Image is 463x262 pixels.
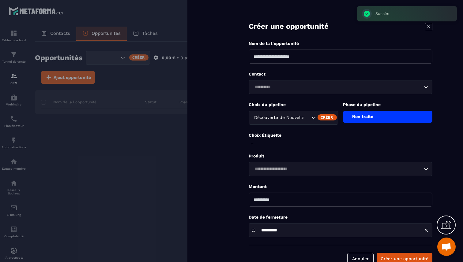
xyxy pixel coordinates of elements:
p: Choix du pipeline [249,102,338,108]
input: Search for option [304,114,310,121]
p: Choix Étiquette [249,132,432,138]
p: Date de fermeture [249,214,432,220]
div: Search for option [249,162,432,176]
span: Découverte de Nouvelle Terre [253,114,304,121]
p: Contact [249,71,432,77]
div: Search for option [249,111,338,125]
a: Ouvrir le chat [437,238,456,256]
div: Search for option [249,80,432,94]
div: Créer [318,114,337,120]
p: Créer une opportunité [249,21,329,31]
input: Search for option [253,166,422,172]
p: Montant [249,184,432,190]
p: Phase du pipeline [343,102,433,108]
input: Search for option [253,84,422,90]
p: Produit [249,153,432,159]
p: Nom de la l'opportunité [249,41,432,46]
